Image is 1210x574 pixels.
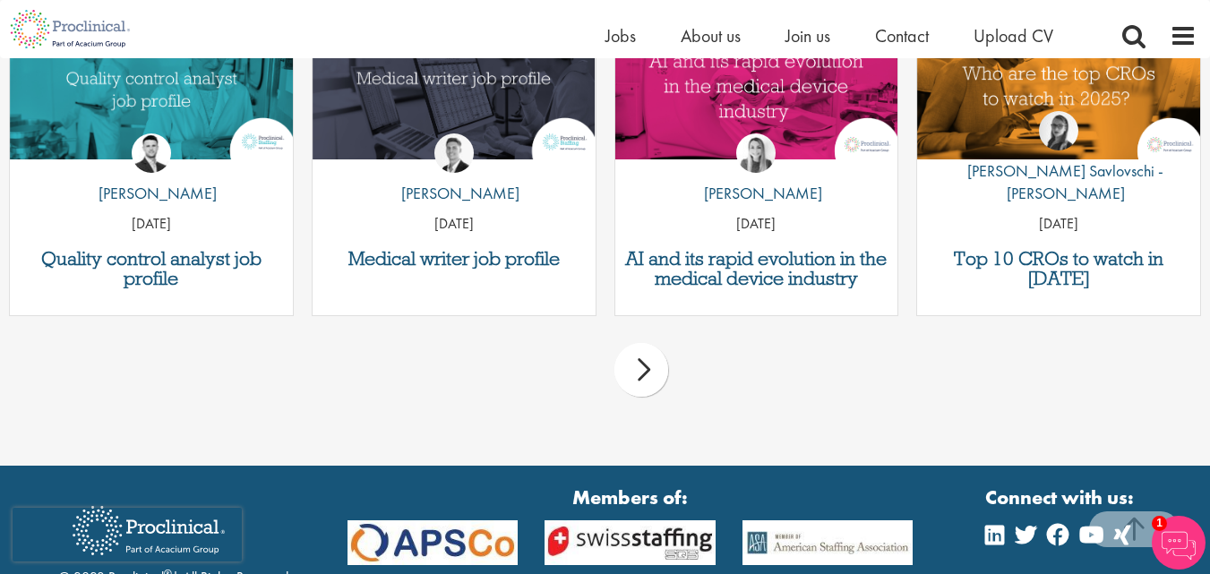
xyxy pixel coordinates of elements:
img: APSCo [729,520,926,565]
img: George Watson [434,133,474,173]
img: Chatbot [1152,516,1206,570]
p: [DATE] [615,214,898,235]
img: APSCo [334,520,531,565]
img: quality control analyst job profile [10,13,293,159]
a: About us [681,24,741,47]
span: 1 [1152,516,1167,531]
a: Link to a post [313,13,596,171]
div: next [614,343,668,397]
a: Join us [785,24,830,47]
img: Theodora Savlovschi - Wicks [1039,111,1078,150]
p: [DATE] [917,214,1200,235]
strong: Connect with us: [985,484,1137,511]
a: Link to a post [10,13,293,171]
img: Joshua Godden [132,133,171,173]
a: Link to a post [615,13,898,171]
a: Contact [875,24,929,47]
a: George Watson [PERSON_NAME] [388,133,519,214]
a: Medical writer job profile [322,249,587,269]
a: Hannah Burke [PERSON_NAME] [691,133,822,214]
p: [PERSON_NAME] Savlovschi - [PERSON_NAME] [917,159,1200,205]
img: AI and Its Impact on the Medical Device Industry | Proclinical [615,13,898,159]
a: Top 10 CROs to watch in [DATE] [926,249,1191,288]
img: APSCo [531,520,728,565]
a: AI and its rapid evolution in the medical device industry [624,249,889,288]
iframe: reCAPTCHA [13,508,242,561]
p: [PERSON_NAME] [691,182,822,205]
img: Medical writer job profile [313,13,596,159]
a: Quality control analyst job profile [19,249,284,288]
a: Jobs [605,24,636,47]
strong: Members of: [348,484,913,511]
p: [DATE] [313,214,596,235]
p: [DATE] [10,214,293,235]
a: Upload CV [974,24,1053,47]
a: Joshua Godden [PERSON_NAME] [85,133,217,214]
p: [PERSON_NAME] [388,182,519,205]
img: Hannah Burke [736,133,776,173]
img: Top 10 CROs 2025 | Proclinical [917,13,1200,159]
a: Theodora Savlovschi - Wicks [PERSON_NAME] Savlovschi - [PERSON_NAME] [917,111,1200,214]
p: [PERSON_NAME] [85,182,217,205]
img: Proclinical Recruitment [59,493,238,568]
